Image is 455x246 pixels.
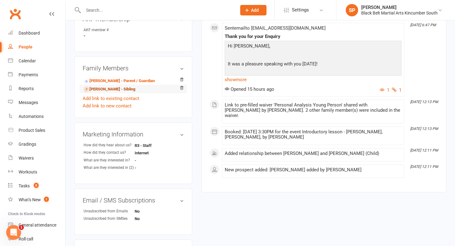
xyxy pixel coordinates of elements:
a: Reports [8,82,65,96]
div: Unsubscribed from Emails [84,208,135,214]
a: Gradings [8,137,65,151]
iframe: Intercom live chat [6,225,21,240]
div: Product Sales [19,128,45,133]
a: Automations [8,110,65,123]
a: Messages [8,96,65,110]
div: Booked: [DATE] 3:30PM for the event Introductory lesson - [PERSON_NAME], [PERSON_NAME], by [PERSO... [225,129,401,140]
button: Add [240,5,266,15]
div: Unsubscribed from SMSes [84,216,135,222]
strong: No [135,216,170,221]
div: Gradings [19,142,36,147]
div: Link to pre-filled waiver 'Personal Analysis Young Person' shared with [PERSON_NAME] by [PERSON_N... [225,102,401,118]
h3: Email / SMS Subscriptions [83,197,184,204]
strong: - [135,158,170,163]
span: Sent email to [EMAIL_ADDRESS][DOMAIN_NAME] [225,25,326,31]
div: Messages [19,100,38,105]
a: [PERSON_NAME] - Parent / Guardian [84,78,155,84]
div: Added relationship between [PERSON_NAME] and [PERSON_NAME] (Child) [225,151,401,156]
div: Tasks [19,183,30,188]
i: [DATE] 12:11 PM [410,148,438,152]
div: General attendance [19,223,56,227]
span: 8 [34,183,39,188]
a: Roll call [8,232,65,246]
h3: Marketing Information [83,131,184,138]
a: Add link to existing contact [83,95,139,102]
i: [DATE] 12:13 PM [410,127,438,131]
div: What are they interested in? [84,157,135,163]
strong: No [135,209,170,214]
a: Clubworx [7,6,23,22]
p: Hi [PERSON_NAME], [226,42,400,51]
button: 1 [380,86,389,94]
a: General attendance kiosk mode [8,218,65,232]
div: How did they hear about us? [84,142,135,148]
div: How did they contact us? [84,150,135,156]
div: What's New [19,197,41,202]
strong: - [135,165,170,170]
div: Roll call [19,236,33,241]
a: Calendar [8,54,65,68]
input: Search... [81,6,232,15]
a: Tasks 8 [8,179,65,193]
h3: Family Members [83,65,184,72]
i: [DATE] 6:47 PM [410,23,436,27]
div: Automations [19,114,44,119]
div: [PERSON_NAME] [361,5,438,10]
div: New prospect added: [PERSON_NAME] added by [PERSON_NAME] [225,167,401,173]
span: Settings [292,3,309,17]
a: Dashboard [8,26,65,40]
strong: R3 - Staff [135,143,170,148]
i: [DATE] 12:11 PM [410,165,438,169]
div: Calendar [19,58,36,63]
strong: Internet [135,151,170,155]
a: People [8,40,65,54]
div: Dashboard [19,31,40,35]
div: Black Belt Martial Arts Kincumber South [361,10,438,16]
span: Add [251,8,259,13]
span: 1 [44,197,49,202]
div: What are they interested in (2) [84,165,135,171]
button: 1 [392,86,401,94]
div: Waivers [19,156,34,161]
span: 1 [19,225,24,230]
div: SP [346,4,358,16]
a: show more [225,75,401,84]
a: Add link to new contact [83,102,132,110]
div: AKF member # [84,27,135,33]
span: Opened 15 hours ago [225,86,274,92]
a: Product Sales [8,123,65,137]
a: Waivers [8,151,65,165]
a: Workouts [8,165,65,179]
div: Reports [19,86,34,91]
a: [PERSON_NAME] - Sibling [84,86,135,93]
div: Thank you for your Enquiry [225,34,401,39]
strong: - [84,33,184,39]
i: [DATE] 12:13 PM [410,100,438,104]
p: It was a pleasure speaking with you [DATE]! [226,60,400,69]
div: Payments [19,72,38,77]
a: What's New1 [8,193,65,207]
div: People [19,44,32,49]
div: Workouts [19,169,37,174]
a: Payments [8,68,65,82]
